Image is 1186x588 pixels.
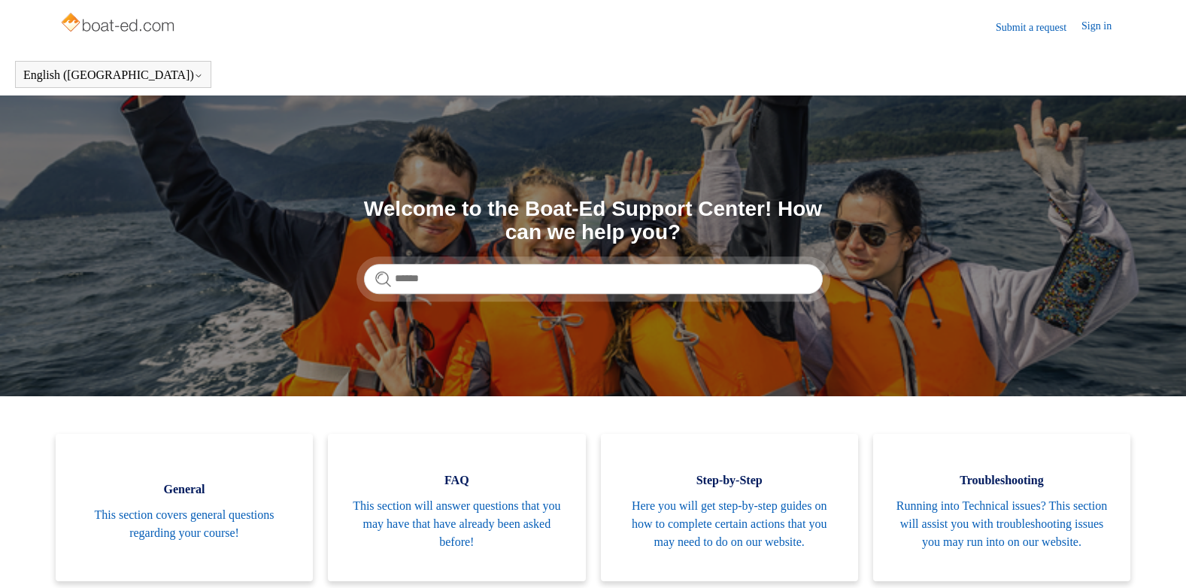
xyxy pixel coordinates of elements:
span: This section will answer questions that you may have that have already been asked before! [350,497,563,551]
span: This section covers general questions regarding your course! [78,506,290,542]
a: FAQ This section will answer questions that you may have that have already been asked before! [328,434,585,581]
span: Here you will get step-by-step guides on how to complete certain actions that you may need to do ... [623,497,836,551]
a: Submit a request [996,20,1081,35]
a: Step-by-Step Here you will get step-by-step guides on how to complete certain actions that you ma... [601,434,858,581]
img: Boat-Ed Help Center home page [59,9,179,39]
div: Live chat [1136,538,1175,577]
a: Sign in [1081,18,1127,36]
span: Troubleshooting [896,471,1108,489]
a: General This section covers general questions regarding your course! [56,434,313,581]
span: General [78,480,290,499]
span: Running into Technical issues? This section will assist you with troubleshooting issues you may r... [896,497,1108,551]
span: FAQ [350,471,563,489]
a: Troubleshooting Running into Technical issues? This section will assist you with troubleshooting ... [873,434,1130,581]
h1: Welcome to the Boat-Ed Support Center! How can we help you? [364,198,823,244]
span: Step-by-Step [623,471,836,489]
input: Search [364,264,823,294]
button: English ([GEOGRAPHIC_DATA]) [23,68,203,82]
